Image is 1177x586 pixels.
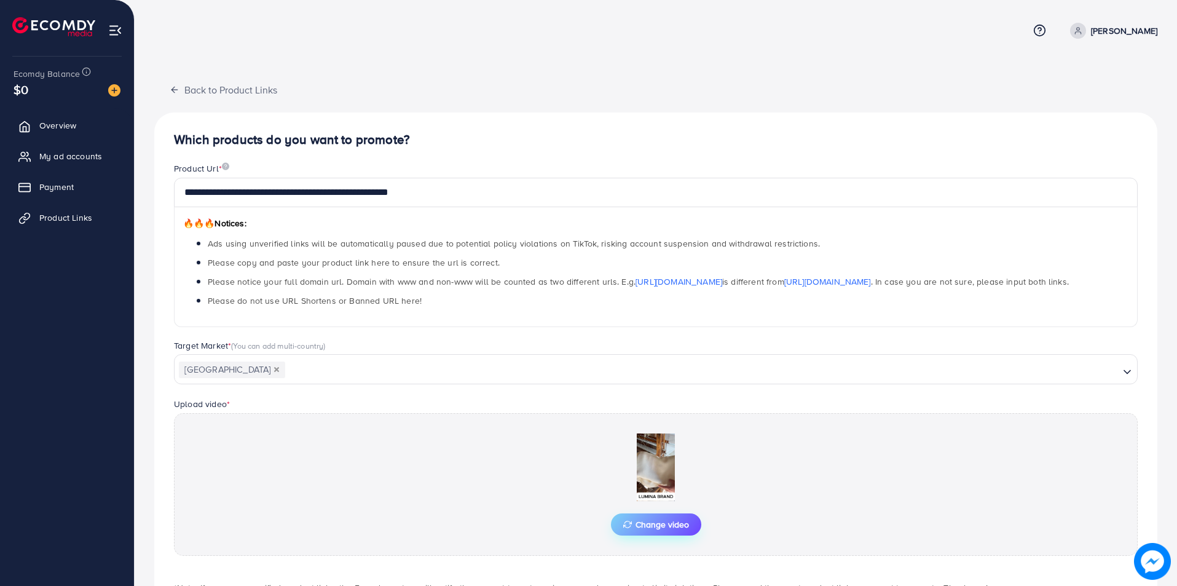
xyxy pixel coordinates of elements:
[208,237,820,250] span: Ads using unverified links will be automatically paused due to potential policy violations on Tik...
[784,275,871,288] a: [URL][DOMAIN_NAME]
[12,17,95,36] img: logo
[174,339,326,352] label: Target Market
[179,362,285,379] span: [GEOGRAPHIC_DATA]
[39,150,102,162] span: My ad accounts
[286,361,1118,380] input: Search for option
[9,175,125,199] a: Payment
[208,295,422,307] span: Please do not use URL Shortens or Banned URL here!
[174,398,230,410] label: Upload video
[9,205,125,230] a: Product Links
[274,366,280,373] button: Deselect Pakistan
[14,68,80,80] span: Ecomdy Balance
[594,434,717,501] img: Preview Image
[183,217,215,229] span: 🔥🔥🔥
[108,84,120,97] img: image
[1134,543,1171,580] img: image
[154,76,293,103] button: Back to Product Links
[10,79,31,101] span: $0
[174,132,1138,148] h4: Which products do you want to promote?
[108,23,122,38] img: menu
[208,256,500,269] span: Please copy and paste your product link here to ensure the url is correct.
[174,354,1138,384] div: Search for option
[611,513,701,536] button: Change video
[231,340,325,351] span: (You can add multi-country)
[183,217,246,229] span: Notices:
[9,144,125,168] a: My ad accounts
[39,212,92,224] span: Product Links
[39,181,74,193] span: Payment
[174,162,229,175] label: Product Url
[636,275,722,288] a: [URL][DOMAIN_NAME]
[208,275,1069,288] span: Please notice your full domain url. Domain with www and non-www will be counted as two different ...
[222,162,229,170] img: image
[623,520,689,529] span: Change video
[9,113,125,138] a: Overview
[39,119,76,132] span: Overview
[1065,23,1157,39] a: [PERSON_NAME]
[1091,23,1157,38] p: [PERSON_NAME]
